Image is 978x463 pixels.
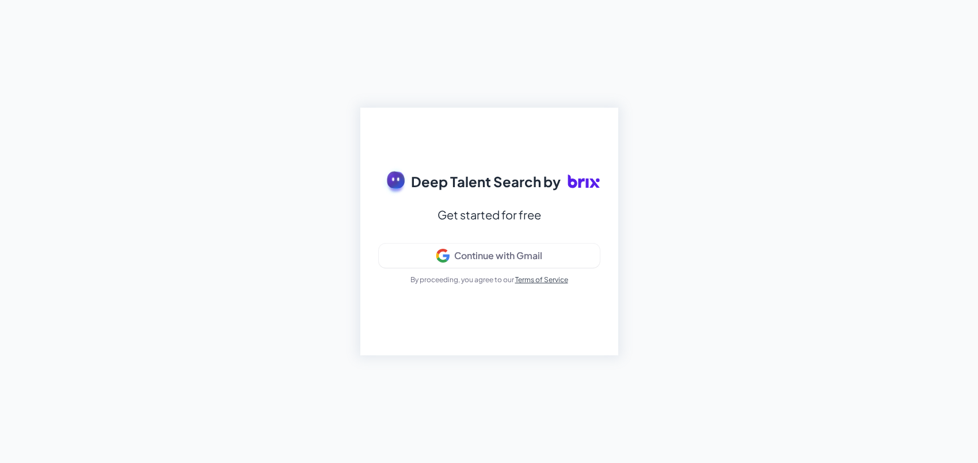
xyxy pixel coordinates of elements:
p: By proceeding, you agree to our [410,275,568,285]
a: Terms of Service [515,275,568,284]
div: Get started for free [437,204,541,225]
button: Continue with Gmail [379,244,600,268]
span: Deep Talent Search by [411,171,561,192]
div: Continue with Gmail [454,250,542,261]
